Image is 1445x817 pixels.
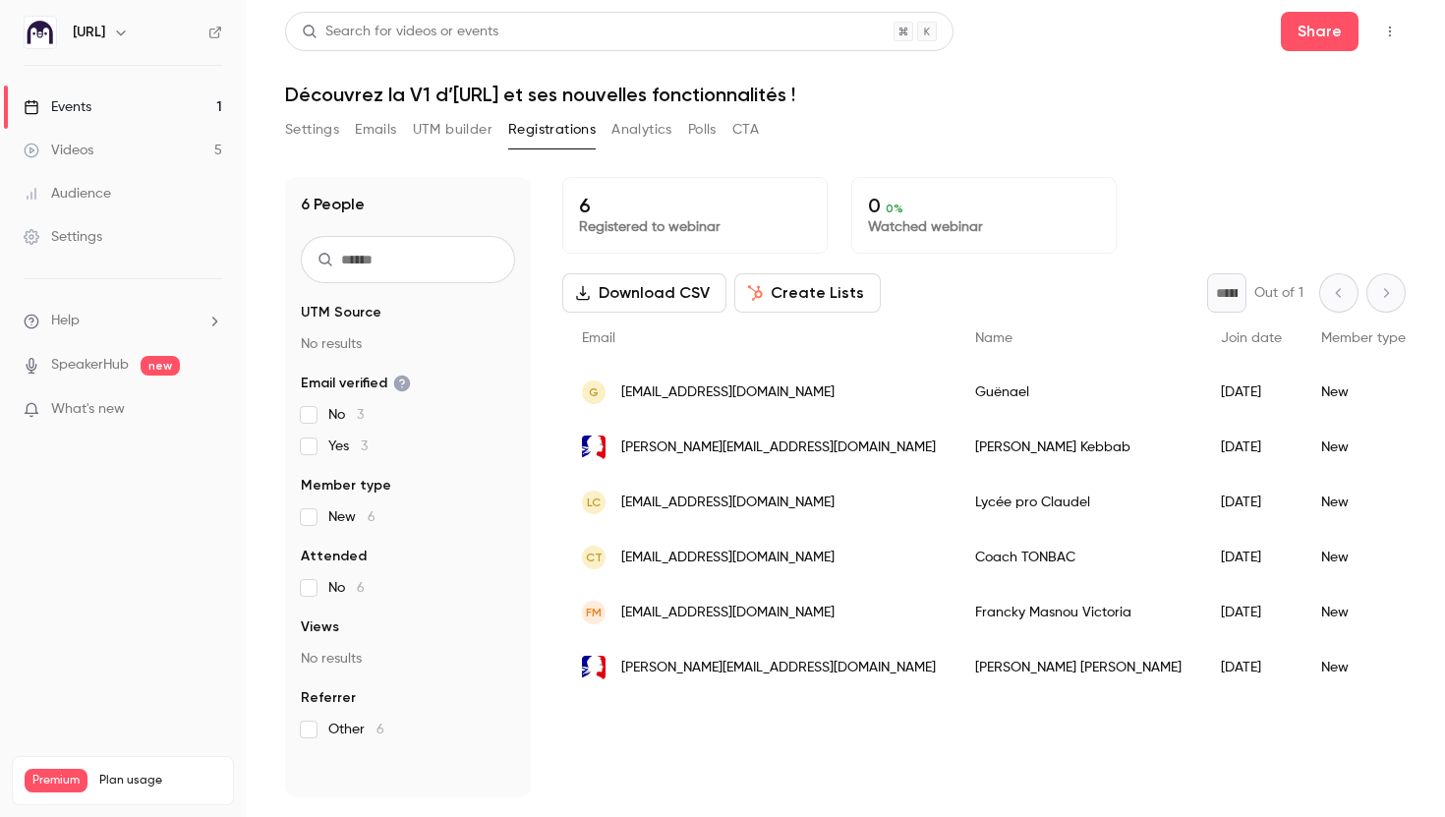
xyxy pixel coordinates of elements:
button: Polls [688,114,717,146]
span: No [328,578,365,598]
span: Member type [1321,331,1406,345]
div: Videos [24,141,93,160]
div: [DATE] [1201,530,1301,585]
span: Email verified [301,374,411,393]
span: FM [586,604,602,621]
div: [DATE] [1201,640,1301,695]
p: Out of 1 [1254,283,1303,303]
div: [DATE] [1201,585,1301,640]
div: Coach TONBAC [955,530,1201,585]
span: 0 % [886,202,903,215]
div: Lycée pro Claudel [955,475,1201,530]
span: 3 [361,439,368,453]
span: Plan usage [99,773,221,788]
img: ac-toulouse.fr [582,656,606,679]
a: SpeakerHub [51,355,129,376]
span: Referrer [301,688,356,708]
p: Watched webinar [868,217,1100,237]
span: Attended [301,547,367,566]
div: Search for videos or events [302,22,498,42]
div: [DATE] [1201,420,1301,475]
span: Help [51,311,80,331]
p: 6 [579,194,811,217]
button: Emails [355,114,396,146]
span: [EMAIL_ADDRESS][DOMAIN_NAME] [621,548,835,568]
button: Create Lists [734,273,881,313]
div: Audience [24,184,111,204]
div: New [1301,530,1425,585]
span: What's new [51,399,125,420]
div: [DATE] [1201,475,1301,530]
span: Member type [301,476,391,496]
span: Join date [1221,331,1282,345]
button: Settings [285,114,339,146]
div: New [1301,475,1425,530]
span: UTM Source [301,303,381,322]
button: Share [1281,12,1358,51]
h1: Découvrez la V1 d’[URL] et ses nouvelles fonctionnalités ! [285,83,1406,106]
button: Download CSV [562,273,726,313]
div: Settings [24,227,102,247]
span: Yes [328,437,368,456]
p: No results [301,649,515,669]
button: CTA [732,114,759,146]
div: New [1301,640,1425,695]
img: Ed.ai [25,17,56,48]
span: new [141,356,180,376]
section: facet-groups [301,303,515,739]
div: New [1301,585,1425,640]
button: Registrations [508,114,596,146]
p: 0 [868,194,1100,217]
li: help-dropdown-opener [24,311,222,331]
span: CT [586,549,603,566]
button: Analytics [611,114,672,146]
div: Guënael [955,365,1201,420]
h1: 6 People [301,193,365,216]
div: [PERSON_NAME] Kebbab [955,420,1201,475]
div: Events [24,97,91,117]
div: New [1301,365,1425,420]
span: No [328,405,364,425]
span: Name [975,331,1012,345]
h6: [URL] [73,23,105,42]
div: [PERSON_NAME] [PERSON_NAME] [955,640,1201,695]
span: New [328,507,376,527]
span: [PERSON_NAME][EMAIL_ADDRESS][DOMAIN_NAME] [621,658,936,678]
span: 6 [357,581,365,595]
span: Premium [25,769,87,792]
img: ac-lille.fr [582,436,606,459]
span: [EMAIL_ADDRESS][DOMAIN_NAME] [621,603,835,623]
span: Other [328,720,384,739]
span: 6 [368,510,376,524]
p: Registered to webinar [579,217,811,237]
span: Views [301,617,339,637]
p: No results [301,334,515,354]
span: G [589,383,599,401]
div: [DATE] [1201,365,1301,420]
span: [EMAIL_ADDRESS][DOMAIN_NAME] [621,493,835,513]
button: UTM builder [413,114,492,146]
span: LC [587,494,601,511]
span: 6 [376,723,384,736]
span: [PERSON_NAME][EMAIL_ADDRESS][DOMAIN_NAME] [621,438,936,458]
span: [EMAIL_ADDRESS][DOMAIN_NAME] [621,382,835,403]
div: Francky Masnou Victoria [955,585,1201,640]
div: New [1301,420,1425,475]
iframe: Noticeable Trigger [199,401,222,419]
span: 3 [357,408,364,422]
span: Email [582,331,615,345]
